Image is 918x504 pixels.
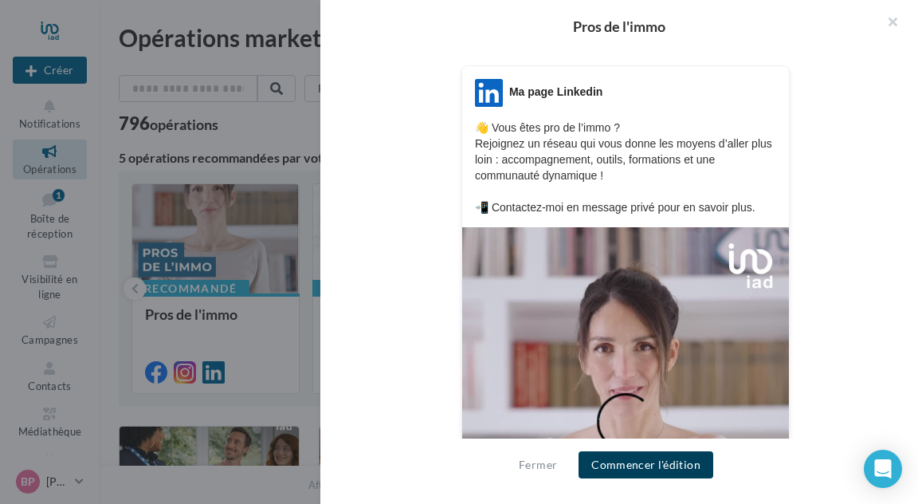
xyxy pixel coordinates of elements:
div: Pros de l'immo [346,19,892,33]
p: 👋 Vous êtes pro de l’immo ? Rejoignez un réseau qui vous donne les moyens d’aller plus loin : acc... [475,120,776,215]
div: Open Intercom Messenger [864,450,902,488]
button: Fermer [512,455,563,474]
div: Ma page Linkedin [509,84,602,100]
button: Commencer l'édition [579,451,713,478]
